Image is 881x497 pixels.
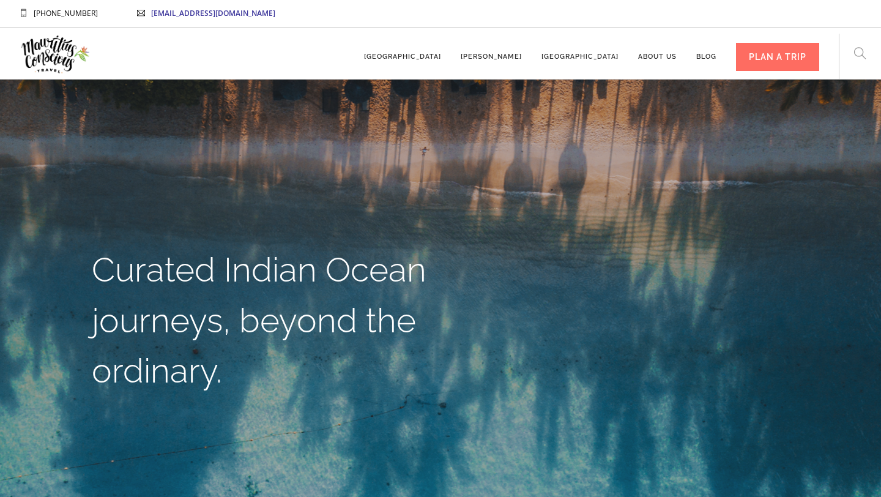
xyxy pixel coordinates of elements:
a: About us [638,34,677,68]
img: Mauritius Conscious Travel [20,31,91,77]
div: PLAN A TRIP [736,43,819,71]
span: [PHONE_NUMBER] [34,8,98,18]
a: [GEOGRAPHIC_DATA] [364,34,441,68]
h1: Curated Indian Ocean journeys, beyond the ordinary. [92,245,431,397]
a: PLAN A TRIP [736,34,819,68]
a: [EMAIL_ADDRESS][DOMAIN_NAME] [151,8,275,18]
a: Blog [696,34,716,68]
a: [PERSON_NAME] [461,34,522,68]
a: [GEOGRAPHIC_DATA] [541,34,619,68]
